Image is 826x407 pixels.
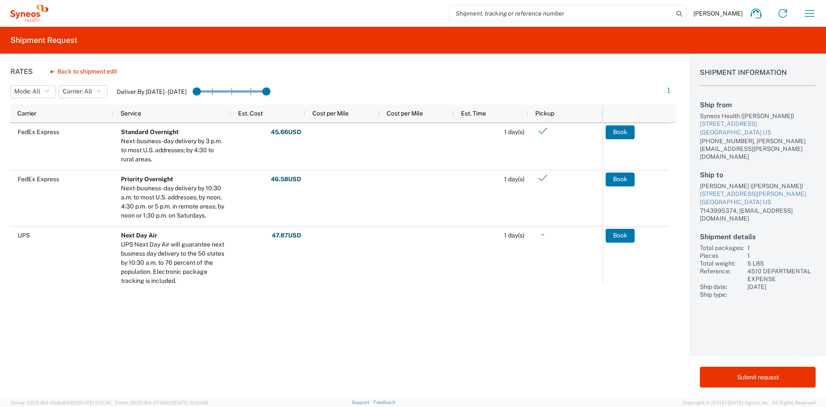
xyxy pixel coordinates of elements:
div: Total weight: [700,260,744,267]
h1: Rates [10,67,33,76]
div: [STREET_ADDRESS][PERSON_NAME] [700,190,816,199]
span: Client: 2025.18.0-27d3021 [115,400,208,405]
button: Submit request [700,367,816,388]
div: Ship date: [700,283,744,291]
span: FedEx Express [18,128,59,135]
div: 4510 DEPARTMENTAL EXPENSE [747,267,816,283]
span: 1 day(s) [504,176,524,183]
div: 7143995374, [EMAIL_ADDRESS][DOMAIN_NAME] [700,207,816,222]
button: 46.58USD [270,173,302,186]
h2: Ship to [700,171,816,179]
span: Copyright © [DATE]-[DATE] Agistix Inc., All Rights Reserved [683,399,816,407]
button: Book [606,173,635,186]
span: Est. Cost [238,110,263,117]
button: Mode: All [10,85,56,98]
a: Feedback [373,400,395,405]
b: Standard Overnight [121,128,179,135]
span: Cost per Mile [312,110,349,117]
div: Next-business-day delivery by 10:30 a.m. to most U.S. addresses; by noon, 4:30 p.m. or 5 p.m. in ... [121,184,227,220]
div: UPS Next Day Air will guarantee next business day delivery to the 50 states by 10:30 a.m. to 76 p... [121,240,227,285]
div: [PHONE_NUMBER], [PERSON_NAME][EMAIL_ADDRESS][PERSON_NAME][DOMAIN_NAME] [700,137,816,160]
div: Ship type: [700,291,744,298]
span: 1 day(s) [504,232,524,239]
button: Book [606,229,635,243]
button: 45.66USD [270,125,302,139]
a: [STREET_ADDRESS][PERSON_NAME][GEOGRAPHIC_DATA] US [700,190,816,207]
span: Server: 2025.18.0-d1e9a510831 [10,400,111,405]
div: Reference: [700,267,744,283]
span: Service [121,110,141,117]
span: [PERSON_NAME] [693,10,743,17]
b: Next Day Air [121,232,157,239]
h1: Shipment Information [700,68,816,86]
div: 1 [747,244,816,252]
h2: Shipment details [700,233,816,241]
h2: Ship from [700,101,816,109]
h2: Shipment Request [10,35,77,45]
div: [STREET_ADDRESS] [700,120,816,128]
span: Cost per Mile [387,110,423,117]
span: Mode: All [14,87,40,96]
span: Carrier [17,110,36,117]
div: Syneos Health ([PERSON_NAME]) [700,112,816,120]
span: FedEx Express [18,176,59,183]
span: Carrier: All [63,87,92,96]
button: 47.87USD [271,229,302,243]
div: [GEOGRAPHIC_DATA] US [700,198,816,207]
button: Book [606,125,635,139]
div: 1 [747,252,816,260]
div: 5 LBS [747,260,816,267]
div: Next-business-day delivery by 3 p.m. to most U.S. addresses; by 4:30 to rural areas. [121,137,227,164]
span: [DATE] 11:12:30 [79,400,111,405]
div: Pieces [700,252,744,260]
span: Pickup [535,110,554,117]
strong: 45.66 USD [271,128,301,136]
div: [GEOGRAPHIC_DATA] US [700,128,816,137]
b: Priority Overnight [121,176,173,183]
span: Est. Time [461,110,486,117]
button: Carrier: All [59,85,108,98]
strong: 47.87 USD [272,231,301,240]
span: [DATE] 10:20:09 [173,400,208,405]
div: [PERSON_NAME] ([PERSON_NAME]) [700,182,816,190]
div: [DATE] [747,283,816,291]
span: 1 day(s) [504,128,524,135]
strong: 46.58 USD [271,175,301,183]
label: Deliver By [DATE] - [DATE] [117,88,187,96]
span: UPS [18,232,30,239]
a: Support [352,400,373,405]
div: Total packages: [700,244,744,252]
a: [STREET_ADDRESS][GEOGRAPHIC_DATA] US [700,120,816,137]
button: Back to shipment edit [43,64,124,79]
input: Shipment, tracking or reference number [449,5,673,22]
